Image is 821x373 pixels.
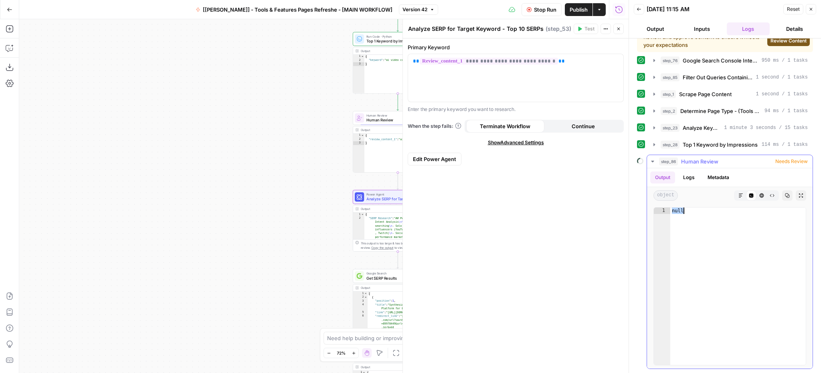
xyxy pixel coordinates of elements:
[353,213,364,216] div: 1
[683,73,752,81] span: Filter Out Queries Containing 'sia'
[534,6,556,14] span: Stop Run
[584,25,595,32] span: Test
[408,153,461,165] button: Edit Power Agent
[649,54,813,67] button: 950 ms / 1 tasks
[361,207,427,212] div: Output
[661,124,679,132] span: step_23
[353,58,364,62] div: 2
[762,141,808,148] span: 114 ms / 1 tasks
[353,190,443,252] div: Power AgentAnalyze SERP for Target Keyword - Top 10 SERPsStep 53Output{ "SERP Research":"## Perso...
[203,6,392,14] span: [[PERSON_NAME]] - Tools & Features Pages Refreshe - [MAIN WORKFLOW]
[724,124,808,131] span: 1 minute 3 seconds / 15 tasks
[680,22,724,35] button: Inputs
[703,171,734,183] button: Metadata
[756,91,808,98] span: 1 second / 1 tasks
[572,122,595,130] span: Continue
[653,190,678,201] span: object
[353,269,443,331] div: Google SearchGet SERP ResultsStep 40Output[ { "position":1, "title":"Synthesia: #1 AI Video Platf...
[480,122,530,130] span: Terminate Workflow
[366,275,425,281] span: Get SERP Results
[767,36,810,46] button: Review Content
[366,192,425,197] span: Power Agent
[397,252,398,268] g: Edge from step_53 to step_40
[773,22,816,35] button: Details
[366,113,425,118] span: Human Review
[413,155,456,163] span: Edit Power Agent
[353,141,364,145] div: 3
[353,54,364,58] div: 1
[546,25,571,33] span: ( step_53 )
[366,38,425,44] span: Top 1 Keyword by Impressions
[408,43,624,51] label: Primary Keyword
[366,117,425,123] span: Human Review
[661,141,679,149] span: step_28
[353,295,368,299] div: 2
[565,3,592,16] button: Publish
[783,4,803,14] button: Reset
[361,48,427,53] div: Output
[488,139,544,146] span: Show Advanced Settings
[659,157,678,165] span: step_86
[762,57,808,64] span: 950 ms / 1 tasks
[574,24,598,34] button: Test
[570,6,588,14] span: Publish
[680,107,761,115] span: Determine Page Type - (Tools / Features)
[727,22,770,35] button: Logs
[661,73,679,81] span: step_85
[522,3,562,16] button: Stop Run
[337,350,346,356] span: 72%
[649,71,813,84] button: 1 second / 1 tasks
[353,62,364,66] div: 3
[683,141,758,149] span: Top 1 Keyword by Impressions
[366,34,425,39] span: Run Code · Python
[353,315,368,337] div: 6
[787,6,800,13] span: Reset
[353,111,443,173] div: Review neededHuman ReviewHuman ReviewStep 86Output{ "review_content_1":"ai video generator"}
[775,158,808,165] span: Needs Review
[399,4,438,15] button: Version 42
[661,90,676,98] span: step_1
[397,14,398,31] g: Edge from step_23 to step_28
[371,246,393,250] span: Copy the output
[361,286,427,290] div: Output
[353,292,368,295] div: 1
[654,208,670,214] div: 1
[764,107,808,115] span: 94 ms / 1 tasks
[634,22,677,35] button: Output
[756,74,808,81] span: 1 second / 1 tasks
[361,241,441,250] div: This output is too large & has been abbreviated for review. to view the full content.
[681,157,718,165] span: Human Review
[361,134,364,137] span: Toggle code folding, rows 1 through 3
[364,292,367,295] span: Toggle code folding, rows 1 through 106
[366,196,425,202] span: Analyze SERP for Target Keyword - Top 10 SERPs
[402,6,427,13] span: Version 42
[366,271,425,276] span: Google Search
[361,127,427,132] div: Output
[397,173,398,190] g: Edge from step_86 to step_53
[683,56,758,65] span: Google Search Console Integration
[191,3,397,16] button: [[PERSON_NAME]] - Tools & Features Pages Refreshe - [MAIN WORKFLOW]
[770,37,807,44] span: Review Content
[649,138,813,151] button: 114 ms / 1 tasks
[353,137,364,141] div: 2
[408,105,624,113] p: Enter the primary keyword you want to research.
[408,123,461,130] a: When the step fails:
[649,121,813,134] button: 1 minute 3 seconds / 15 tasks
[408,25,544,33] textarea: Analyze SERP for Target Keyword - Top 10 SERPs
[361,365,427,369] div: Output
[661,56,679,65] span: step_76
[361,54,364,58] span: Toggle code folding, rows 1 through 3
[353,303,368,310] div: 4
[397,94,398,111] g: Edge from step_28 to step_86
[650,171,675,183] button: Output
[683,124,721,132] span: Analyze Keyword Intent and Metrics
[643,33,764,49] div: Review and approve content to ensure it meets your expectations
[649,105,813,117] button: 94 ms / 1 tasks
[353,134,364,137] div: 1
[353,310,368,314] div: 5
[649,88,813,101] button: 1 second / 1 tasks
[678,171,700,183] button: Logs
[364,295,367,299] span: Toggle code folding, rows 2 through 40
[544,120,623,133] button: Continue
